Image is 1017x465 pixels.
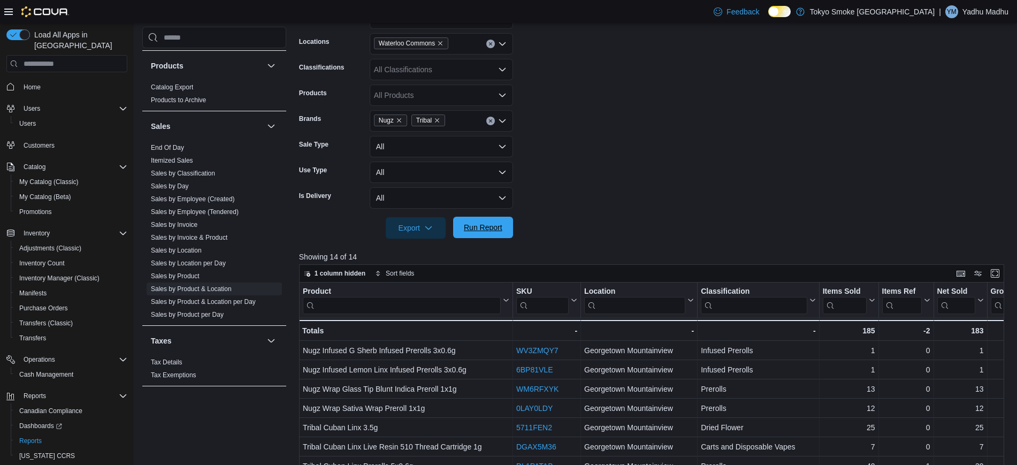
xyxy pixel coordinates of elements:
[411,115,446,126] span: Tribal
[882,287,921,314] div: Items Ref
[701,402,816,415] div: Prerolls
[939,5,941,18] p: |
[151,208,239,216] span: Sales by Employee (Tendered)
[151,156,193,165] span: Itemized Sales
[823,402,875,415] div: 12
[19,161,127,173] span: Catalog
[937,441,983,454] div: 7
[370,136,513,157] button: All
[810,5,935,18] p: Tokyo Smoke [GEOGRAPHIC_DATA]
[299,192,331,200] label: Is Delivery
[937,345,983,357] div: 1
[464,222,502,233] span: Run Report
[823,287,867,314] div: Items Sold
[151,83,193,92] span: Catalog Export
[11,418,132,433] a: Dashboards
[299,89,327,97] label: Products
[370,162,513,183] button: All
[11,367,132,382] button: Cash Management
[937,383,983,396] div: 13
[2,352,132,367] button: Operations
[709,1,763,22] a: Feedback
[151,121,171,132] h3: Sales
[15,302,127,315] span: Purchase Orders
[19,178,79,186] span: My Catalog (Classic)
[498,117,507,125] button: Open list of options
[19,407,82,415] span: Canadian Compliance
[19,161,50,173] button: Catalog
[882,383,930,396] div: 0
[151,359,182,366] a: Tax Details
[30,29,127,51] span: Load All Apps in [GEOGRAPHIC_DATA]
[2,79,132,94] button: Home
[151,246,202,255] span: Sales by Location
[15,368,78,381] a: Cash Management
[19,139,127,152] span: Customers
[19,80,127,93] span: Home
[15,190,127,203] span: My Catalog (Beta)
[151,195,235,203] a: Sales by Employee (Created)
[151,96,206,104] span: Products to Archive
[823,287,867,297] div: Items Sold
[19,289,47,298] span: Manifests
[371,267,418,280] button: Sort fields
[823,324,875,337] div: 185
[584,287,694,314] button: Location
[15,176,83,188] a: My Catalog (Classic)
[370,187,513,209] button: All
[299,166,327,174] label: Use Type
[151,220,197,229] span: Sales by Invoice
[151,272,200,280] a: Sales by Product
[19,244,81,253] span: Adjustments (Classic)
[11,271,132,286] button: Inventory Manager (Classic)
[2,101,132,116] button: Users
[374,37,448,49] span: Waterloo Commons
[11,256,132,271] button: Inventory Count
[11,448,132,463] button: [US_STATE] CCRS
[24,355,55,364] span: Operations
[486,117,495,125] button: Clear input
[15,368,127,381] span: Cash Management
[11,241,132,256] button: Adjustments (Classic)
[142,81,286,111] div: Products
[701,287,807,297] div: Classification
[379,38,435,49] span: Waterloo Commons
[151,336,172,346] h3: Taxes
[584,402,694,415] div: Georgetown Mountainview
[19,208,52,216] span: Promotions
[19,437,42,445] span: Reports
[516,287,569,297] div: SKU
[701,324,816,337] div: -
[386,217,446,239] button: Export
[265,59,278,72] button: Products
[584,345,694,357] div: Georgetown Mountainview
[151,157,193,164] a: Itemized Sales
[516,424,552,432] a: 5711FEN2
[15,405,87,417] a: Canadian Compliance
[516,324,577,337] div: -
[151,169,215,178] span: Sales by Classification
[19,139,59,152] a: Customers
[19,353,59,366] button: Operations
[768,6,791,17] input: Dark Mode
[972,267,984,280] button: Display options
[584,324,694,337] div: -
[151,260,226,267] a: Sales by Location per Day
[151,233,227,242] span: Sales by Invoice & Product
[151,170,215,177] a: Sales by Classification
[151,298,256,306] a: Sales by Product & Location per Day
[19,259,65,268] span: Inventory Count
[516,443,556,452] a: DGAX5M36
[19,390,50,402] button: Reports
[19,193,71,201] span: My Catalog (Beta)
[15,117,40,130] a: Users
[989,267,1001,280] button: Enter fullscreen
[486,40,495,48] button: Clear input
[15,434,127,447] span: Reports
[151,310,224,319] span: Sales by Product per Day
[882,364,930,377] div: 0
[379,115,394,126] span: Nugz
[15,449,79,462] a: [US_STATE] CCRS
[2,159,132,174] button: Catalog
